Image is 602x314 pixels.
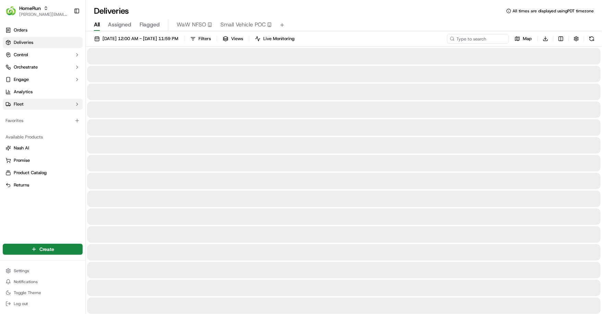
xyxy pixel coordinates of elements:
[14,170,47,176] span: Product Catalog
[4,150,55,162] a: 📗Knowledge Base
[14,76,29,83] span: Engage
[523,36,532,42] span: Map
[3,266,83,276] button: Settings
[513,8,594,14] span: All times are displayed using PDT timezone
[14,301,28,306] span: Log out
[14,290,41,295] span: Toggle Theme
[5,170,80,176] a: Product Catalog
[3,143,83,154] button: Nash AI
[187,34,214,44] button: Filters
[7,89,46,94] div: Past conversations
[7,7,21,20] img: Nash
[14,106,19,112] img: 1736555255976-a54dd68f-1ca7-489b-9aae-adbdc363a1c4
[3,99,83,110] button: Fleet
[61,124,75,130] span: [DATE]
[587,34,597,44] button: Refresh
[65,153,110,160] span: API Documentation
[447,34,509,44] input: Type to search
[252,34,298,44] button: Live Monitoring
[7,154,12,159] div: 📗
[7,65,19,77] img: 1736555255976-a54dd68f-1ca7-489b-9aae-adbdc363a1c4
[14,64,38,70] span: Orchestrate
[5,182,80,188] a: Returns
[3,115,83,126] div: Favorites
[103,36,178,42] span: [DATE] 12:00 AM - [DATE] 11:59 PM
[3,62,83,73] button: Orchestrate
[5,157,80,164] a: Promise
[14,268,29,274] span: Settings
[117,67,125,75] button: Start new chat
[55,150,113,162] a: 💻API Documentation
[3,277,83,287] button: Notifications
[94,5,129,16] h1: Deliveries
[94,21,100,29] span: All
[14,125,19,130] img: 1736555255976-a54dd68f-1ca7-489b-9aae-adbdc363a1c4
[3,132,83,143] div: Available Products
[31,72,94,77] div: We're available if you need us!
[14,52,28,58] span: Control
[3,86,83,97] a: Analytics
[18,44,123,51] input: Got a question? Start typing here...
[39,246,54,253] span: Create
[3,74,83,85] button: Engage
[177,21,206,29] span: WaW NFSO
[7,118,18,129] img: Ben Goodger
[106,87,125,96] button: See all
[91,34,181,44] button: [DATE] 12:00 AM - [DATE] 11:59 PM
[58,154,63,159] div: 💻
[3,37,83,48] a: Deliveries
[3,167,83,178] button: Product Catalog
[14,279,38,285] span: Notifications
[14,101,24,107] span: Fleet
[140,21,160,29] span: Flagged
[3,244,83,255] button: Create
[21,124,56,130] span: [PERSON_NAME]
[14,145,29,151] span: Nash AI
[231,36,243,42] span: Views
[48,169,83,175] a: Powered byPylon
[7,27,125,38] p: Welcome 👋
[263,36,294,42] span: Live Monitoring
[3,288,83,298] button: Toggle Theme
[14,153,52,160] span: Knowledge Base
[220,21,266,29] span: Small Vehicle POC
[108,21,131,29] span: Assigned
[3,49,83,60] button: Control
[14,157,30,164] span: Promise
[14,27,27,33] span: Orders
[14,39,33,46] span: Deliveries
[57,106,59,111] span: •
[31,65,112,72] div: Start new chat
[7,99,18,110] img: Asif Zaman Khan
[511,34,535,44] button: Map
[21,106,56,111] span: [PERSON_NAME]
[3,3,71,19] button: HomeRunHomeRun[PERSON_NAME][EMAIL_ADDRESS][DOMAIN_NAME]
[14,65,27,77] img: 9348399581014_9c7cce1b1fe23128a2eb_72.jpg
[3,299,83,309] button: Log out
[5,5,16,16] img: HomeRun
[61,106,75,111] span: [DATE]
[5,145,80,151] a: Nash AI
[19,12,68,17] button: [PERSON_NAME][EMAIL_ADDRESS][DOMAIN_NAME]
[3,25,83,36] a: Orders
[57,124,59,130] span: •
[3,155,83,166] button: Promise
[14,182,29,188] span: Returns
[220,34,246,44] button: Views
[14,89,33,95] span: Analytics
[198,36,211,42] span: Filters
[19,5,41,12] button: HomeRun
[3,180,83,191] button: Returns
[68,170,83,175] span: Pylon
